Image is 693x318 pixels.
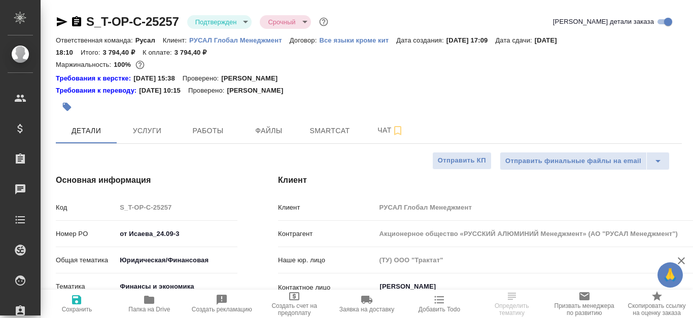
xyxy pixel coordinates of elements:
[56,282,116,292] p: Тематика
[56,174,237,186] h4: Основная информация
[366,124,415,137] span: Чат
[278,229,376,239] p: Контрагент
[432,152,492,170] button: Отправить КП
[56,36,135,44] p: Ответственная команда:
[133,58,147,71] button: 0.00 RUB;
[446,36,496,44] p: [DATE] 17:09
[56,73,133,84] div: Нажми, чтобы открыть папку с инструкцией
[81,49,102,56] p: Итого:
[56,86,139,96] a: Требования к переводу:
[41,290,113,318] button: Сохранить
[189,36,290,44] p: РУСАЛ Глобал Менеджмент
[56,203,116,213] p: Код
[71,16,83,28] button: Скопировать ссылку
[227,86,291,96] p: [PERSON_NAME]
[392,125,404,137] svg: Подписаться
[56,16,68,28] button: Скопировать ссылку для ЯМессенджера
[264,302,325,316] span: Создать счет на предоплату
[339,306,394,313] span: Заявка на доставку
[500,152,670,170] div: split button
[128,306,170,313] span: Папка на Drive
[317,15,330,28] button: Доп статусы указывают на важность/срочность заказа
[56,86,139,96] div: Нажми, чтобы открыть папку с инструкцией
[139,86,188,96] p: [DATE] 10:15
[319,36,396,44] p: Все языки кроме кит
[403,290,475,318] button: Добавить Todo
[290,36,320,44] p: Договор:
[62,306,92,313] span: Сохранить
[331,290,403,318] button: Заявка на доставку
[258,290,331,318] button: Создать счет на предоплату
[188,86,227,96] p: Проверено:
[553,17,654,27] span: [PERSON_NAME] детали заказа
[187,15,252,29] div: Подтвержден
[56,61,114,68] p: Маржинальность:
[189,35,290,44] a: РУСАЛ Глобал Менеджмент
[143,49,175,56] p: К оплате:
[133,73,183,84] p: [DATE] 15:38
[278,174,682,186] h4: Клиент
[175,49,215,56] p: 3 794,40 ₽
[548,290,620,318] button: Призвать менеджера по развитию
[505,155,641,167] span: Отправить финальные файлы на email
[62,125,111,137] span: Детали
[116,226,237,241] input: ✎ Введи что-нибудь
[245,125,293,137] span: Файлы
[102,49,143,56] p: 3 794,40 ₽
[56,229,116,239] p: Номер PO
[184,125,232,137] span: Работы
[116,252,237,269] div: Юридическая/Финансовая
[305,125,354,137] span: Smartcat
[620,290,693,318] button: Скопировать ссылку на оценку заказа
[396,36,446,44] p: Дата создания:
[86,15,179,28] a: S_T-OP-C-25257
[662,264,679,286] span: 🙏
[56,255,116,265] p: Общая тематика
[475,290,548,318] button: Определить тематику
[56,73,133,84] a: Требования к верстке:
[192,18,240,26] button: Подтвержден
[500,152,647,170] button: Отправить финальные файлы на email
[554,302,614,316] span: Призвать менеджера по развитию
[438,155,486,167] span: Отправить КП
[183,73,222,84] p: Проверено:
[278,203,376,213] p: Клиент
[135,36,163,44] p: Русал
[116,278,237,295] div: Финансы и экономика
[265,18,298,26] button: Срочный
[123,125,171,137] span: Услуги
[114,61,133,68] p: 100%
[319,35,396,44] a: Все языки кроме кит
[221,73,285,84] p: [PERSON_NAME]
[113,290,186,318] button: Папка на Drive
[627,302,687,316] span: Скопировать ссылку на оценку заказа
[192,306,252,313] span: Создать рекламацию
[657,262,683,288] button: 🙏
[495,36,534,44] p: Дата сдачи:
[278,255,376,265] p: Наше юр. лицо
[260,15,310,29] div: Подтвержден
[163,36,189,44] p: Клиент:
[56,96,78,118] button: Добавить тэг
[419,306,460,313] span: Добавить Todo
[186,290,258,318] button: Создать рекламацию
[278,283,376,293] p: Контактное лицо
[481,302,542,316] span: Определить тематику
[116,200,237,215] input: Пустое поле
